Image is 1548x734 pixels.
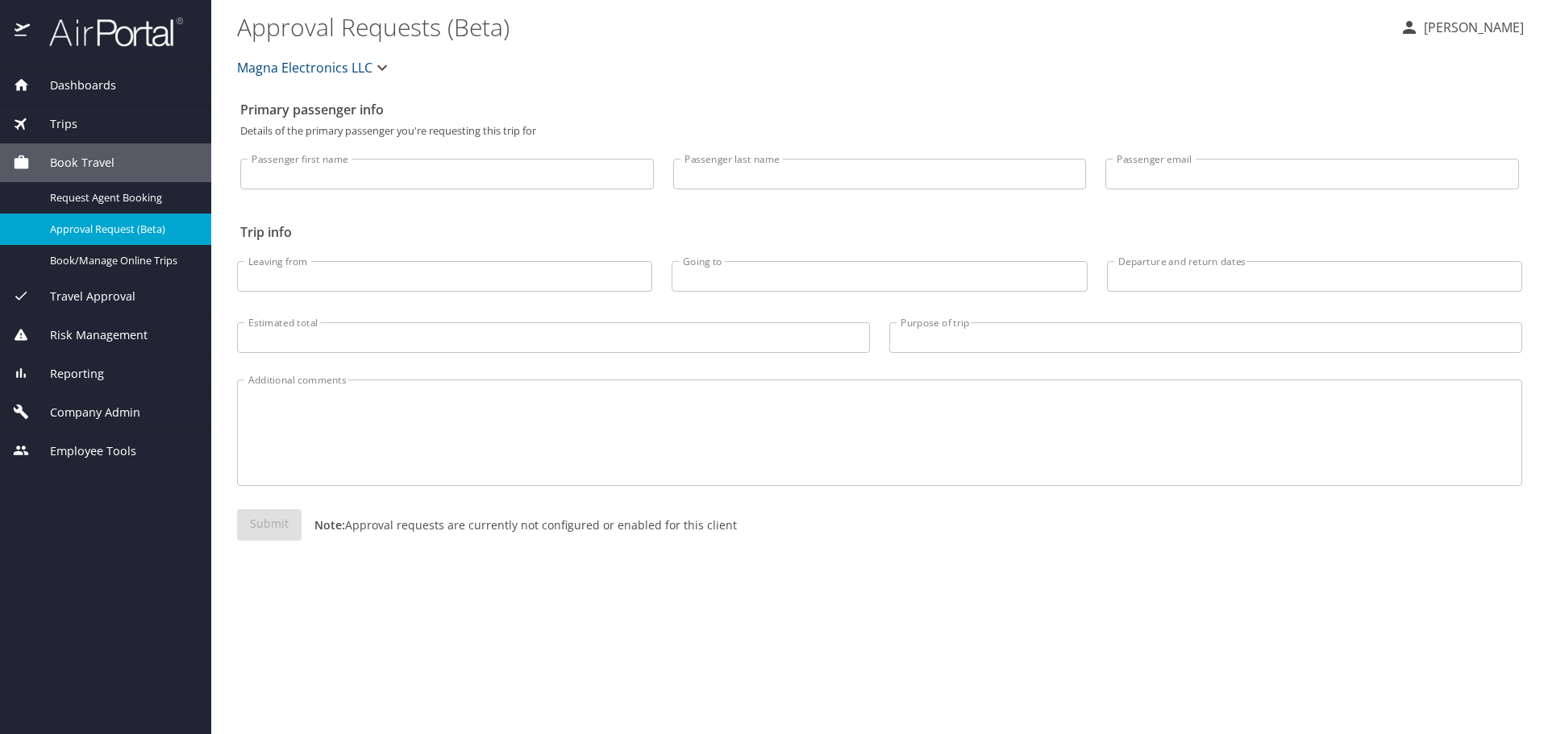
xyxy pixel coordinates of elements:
[30,365,104,383] span: Reporting
[50,190,192,205] span: Request Agent Booking
[30,442,136,460] span: Employee Tools
[1419,18,1524,37] p: [PERSON_NAME]
[240,219,1519,245] h2: Trip info
[30,326,148,344] span: Risk Management
[314,517,345,533] strong: Note:
[237,2,1387,52] h1: Approval Requests (Beta)
[240,126,1519,136] p: Details of the primary passenger you're requesting this trip for
[30,77,116,94] span: Dashboards
[30,404,140,421] span: Company Admin
[50,253,192,268] span: Book/Manage Online Trips
[1393,13,1530,42] button: [PERSON_NAME]
[30,154,114,172] span: Book Travel
[237,56,372,79] span: Magna Electronics LLC
[50,222,192,237] span: Approval Request (Beta)
[30,115,77,133] span: Trips
[30,288,135,305] span: Travel Approval
[302,516,737,533] p: Approval requests are currently not configured or enabled for this client
[31,16,183,48] img: airportal-logo.png
[15,16,31,48] img: icon-airportal.png
[231,52,398,84] button: Magna Electronics LLC
[240,97,1519,122] h2: Primary passenger info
